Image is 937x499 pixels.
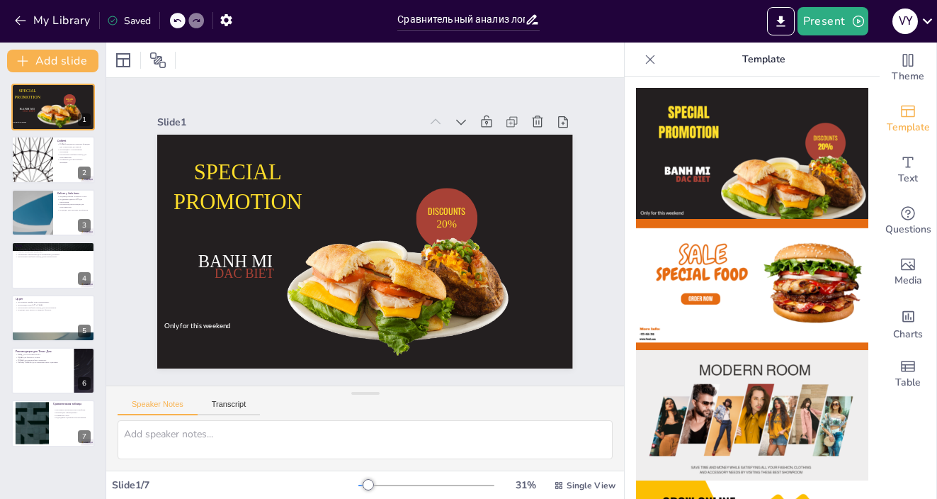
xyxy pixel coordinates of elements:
span: Only for this weekend [164,321,231,330]
span: Questions [885,222,931,237]
p: Кейсы с крупными клиентами. [16,251,91,254]
p: Мобильные приложения для управления доставкой. [16,253,91,256]
div: Change the overall theme [880,43,936,94]
div: 7 [11,400,95,447]
button: Present [797,7,868,35]
button: My Library [11,9,96,32]
div: 3 [78,219,91,232]
input: Insert title [397,9,525,30]
span: DAC BIET [23,110,35,113]
div: 4 [78,272,91,285]
p: Onfleet предлагает мощные функции для управления доставкой. [57,142,91,147]
p: Бесплатная демонстрация для пользователей. [57,203,91,208]
span: Media [895,273,922,288]
img: thumb-1.png [636,88,868,219]
span: SPECIAL PROMOTION [174,159,302,214]
p: Интеграция с 1С для бизнеса. [16,248,91,251]
div: 5 [11,295,95,342]
button: Transcript [198,400,261,415]
div: Add images, graphics, shapes or video [880,247,936,298]
p: Интеграции и функционал. [53,412,91,415]
div: 5 [78,325,91,337]
span: Table [895,375,921,391]
div: 2 [78,167,91,179]
div: Layout [112,49,135,72]
span: BANH MI [20,107,35,111]
div: 6 [11,347,95,394]
div: 6 [78,377,91,390]
p: Интеграции через API и Zapier. [16,303,91,306]
div: 7 [78,430,91,443]
div: Add text boxes [880,145,936,196]
p: Бесплатный пробный период для тестирования. [16,306,91,309]
span: SPECIAL PROMOTION [15,89,41,99]
img: thumb-2.png [636,219,868,350]
p: Рекомендации для Техно Дом [16,349,70,354]
p: Стоимость услуг. [53,414,91,417]
p: Delivery Solutions [57,191,91,196]
div: Add charts and graphs [880,298,936,349]
span: DISCOUNTS [428,205,466,218]
div: Slide 1 [157,116,420,129]
div: Saved [107,14,151,28]
p: Подходит для малого и среднего бизнеса. [16,308,91,311]
img: thumb-3.png [636,350,868,481]
span: DAC BIET [215,267,274,281]
p: Бесплатный пробный период для пользователей. [16,256,91,259]
p: Delivery Solutions для омниканальных сценариев. [16,361,70,364]
p: Onfleet [57,139,91,143]
div: Add ready made slides [880,94,936,145]
p: Ключевые характеристики платформ. [53,409,91,412]
span: Text [898,171,918,186]
p: Доступные тарифы для пользователей. [16,301,91,303]
p: Template [661,43,865,77]
p: Сравнительная таблица [53,403,91,407]
p: Подходящие сценарии использования. [53,417,91,420]
div: 1 [78,113,91,126]
p: Бесплатный пробный период для пользователей. [57,153,91,158]
div: V Y [892,9,918,34]
div: 2 [11,136,95,183]
span: BANH MI [198,252,273,271]
button: V Y [892,7,918,35]
span: Position [149,52,166,69]
div: 31 % [509,478,543,492]
p: Поддержка единого API для интеграции. [57,198,91,203]
p: Upper [16,297,91,301]
div: Slide 1 / 7 [112,478,358,492]
p: Relog [16,244,91,248]
button: Export to PowerPoint [767,7,795,35]
div: 4 [11,242,95,288]
span: Template [887,120,930,135]
p: Интеграции с популярными системами. [57,147,91,152]
p: Подходит для крупных ритейлеров. [57,208,91,211]
div: 3 [11,189,95,236]
div: Add a table [880,349,936,400]
span: Charts [893,327,923,342]
span: Theme [892,69,924,84]
p: Оптимален для масштабных операций. [57,158,91,163]
span: Single View [567,480,615,491]
div: Get real-time input from your audience [880,196,936,247]
p: Onfleet для масштабных операций. [16,359,70,361]
button: Speaker Notes [118,400,198,415]
div: 1 [11,84,95,130]
p: Upper для быстрого старта. [16,356,70,359]
p: Relog для пользователей 1С. [16,354,70,357]
button: Add slide [7,50,98,72]
span: Only for this weekend [13,121,26,123]
p: Индивидуальная стоимость услуг. [57,195,91,198]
